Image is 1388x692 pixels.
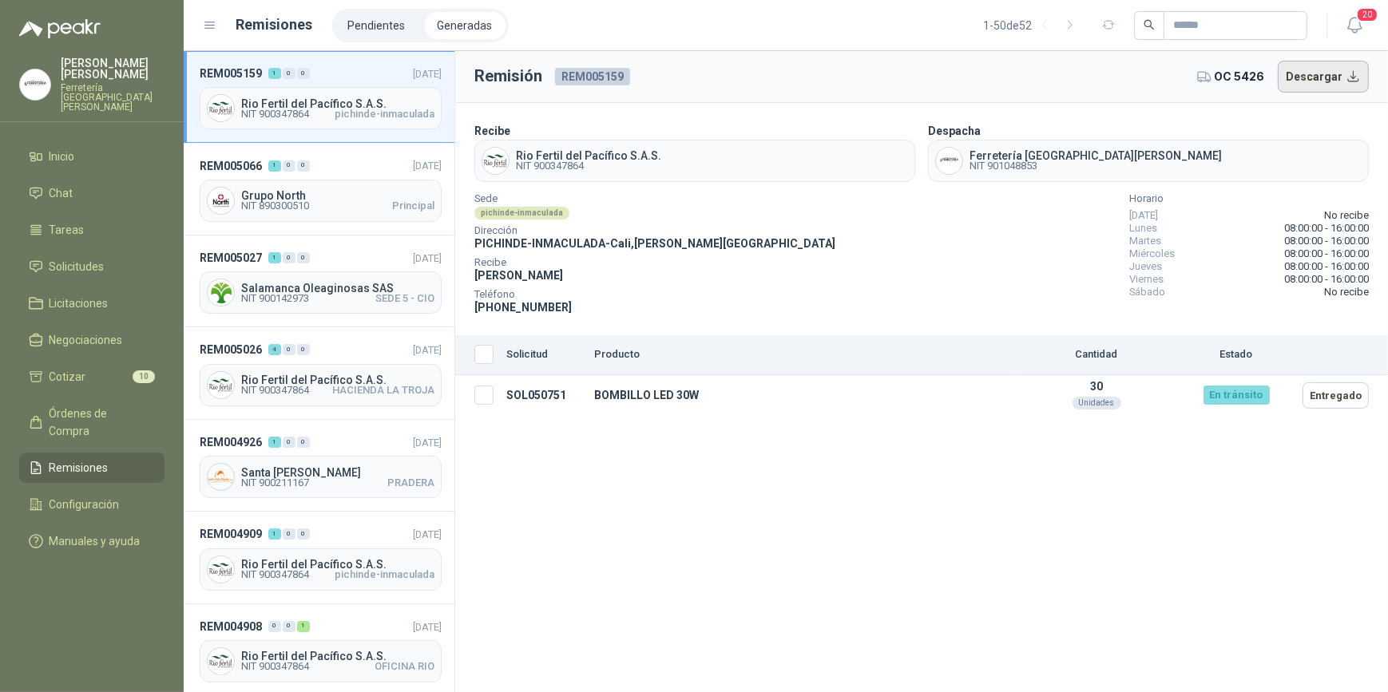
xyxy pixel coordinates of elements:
[1284,273,1369,286] span: 08:00:00 - 16:00:00
[1340,11,1369,40] button: 20
[413,344,442,356] span: [DATE]
[241,294,309,303] span: NIT 900142973
[588,375,1017,416] td: BOMBILLO LED 30W
[1129,195,1369,203] span: Horario
[200,433,262,451] span: REM004926
[50,295,109,312] span: Licitaciones
[588,335,1017,375] th: Producto
[516,161,661,171] span: NIT 900347864
[268,252,281,263] div: 1
[50,184,73,202] span: Chat
[1356,7,1378,22] span: 20
[425,12,506,39] a: Generadas
[1204,386,1270,405] div: En tránsito
[1284,222,1369,235] span: 08:00:00 - 16:00:00
[297,437,310,448] div: 0
[1144,19,1155,30] span: search
[928,125,981,137] b: Despacha
[50,368,86,386] span: Cotizar
[19,526,165,556] a: Manuales y ayuda
[474,207,569,219] div: pichinde-inmaculada
[19,178,165,208] a: Chat
[208,372,234,398] img: Company Logo
[413,68,442,80] span: [DATE]
[19,489,165,520] a: Configuración
[335,109,434,119] span: pichinde-inmaculada
[50,532,141,550] span: Manuales y ayuda
[297,621,310,632] div: 1
[1284,247,1369,260] span: 08:00:00 - 16:00:00
[19,325,165,355] a: Negociaciones
[474,227,835,235] span: Dirección
[184,512,454,603] a: REM004909100[DATE] Company LogoRio Fertil del Pacífico S.A.S.NIT 900347864pichinde-inmaculada
[413,437,442,449] span: [DATE]
[241,650,434,662] span: Rio Fertil del Pacífico S.A.S.
[208,95,234,121] img: Company Logo
[1023,380,1170,393] p: 30
[20,69,50,100] img: Company Logo
[241,109,309,119] span: NIT 900347864
[474,291,835,299] span: Teléfono
[50,496,120,513] span: Configuración
[413,252,442,264] span: [DATE]
[208,279,234,306] img: Company Logo
[200,157,262,175] span: REM005066
[268,160,281,172] div: 1
[1284,235,1369,247] span: 08:00:00 - 16:00:00
[516,150,661,161] span: Rio Fertil del Pacífico S.A.S.
[1073,397,1121,409] div: Unidades
[241,570,309,579] span: NIT 900347864
[200,525,262,543] span: REM004909
[297,160,310,172] div: 0
[208,188,234,214] img: Company Logo
[241,283,434,294] span: Salamanca Oleaginosas SAS
[970,161,1222,171] span: NIT 901048853
[19,398,165,446] a: Órdenes de Compra
[268,344,281,355] div: 4
[50,258,105,275] span: Solicitudes
[1129,273,1164,286] span: Viernes
[555,68,630,85] span: REM005159
[500,335,588,375] th: Solicitud
[283,621,295,632] div: 0
[50,405,149,440] span: Órdenes de Compra
[1017,335,1176,375] th: Cantidad
[297,68,310,79] div: 0
[474,237,835,250] span: PICHINDE-INMACULADA - Cali , [PERSON_NAME][GEOGRAPHIC_DATA]
[19,215,165,245] a: Tareas
[50,221,85,239] span: Tareas
[1176,335,1296,375] th: Estado
[133,370,155,383] span: 10
[241,478,309,488] span: NIT 900211167
[455,335,500,375] th: Seleccionar/deseleccionar
[19,288,165,318] a: Licitaciones
[184,235,454,327] a: REM005027100[DATE] Company LogoSalamanca Oleaginosas SASNIT 900142973SEDE 5 - CIO
[500,375,588,416] td: SOL050751
[392,201,434,211] span: Principal
[474,64,542,89] h3: Remisión
[241,467,434,478] span: Santa [PERSON_NAME]
[61,57,165,80] p: [PERSON_NAME] [PERSON_NAME]
[208,648,234,674] img: Company Logo
[970,150,1222,161] span: Ferretería [GEOGRAPHIC_DATA][PERSON_NAME]
[200,249,262,267] span: REM005027
[387,478,434,488] span: PRADERA
[241,201,309,211] span: NIT 890300510
[332,386,434,395] span: HACIENDA LA TROJA
[1129,235,1161,247] span: Martes
[208,556,234,583] img: Company Logo
[236,14,313,36] h1: Remisiones
[241,559,434,570] span: Rio Fertil del Pacífico S.A.S.
[983,13,1083,38] div: 1 - 50 de 52
[200,618,262,635] span: REM004908
[268,437,281,448] div: 1
[474,195,835,203] span: Sede
[482,148,509,174] img: Company Logo
[208,464,234,490] img: Company Logo
[268,528,281,540] div: 1
[268,621,281,632] div: 0
[1303,382,1369,409] button: Entregado
[241,662,309,671] span: NIT 900347864
[283,68,295,79] div: 0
